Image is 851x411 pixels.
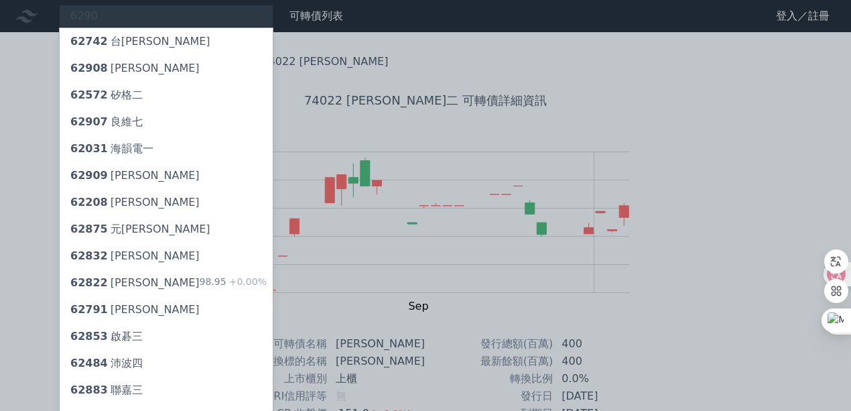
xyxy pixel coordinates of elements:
[226,276,267,287] span: +0.00%
[70,60,200,76] div: [PERSON_NAME]
[70,329,143,345] div: 啟碁三
[60,82,273,109] a: 62572矽格二
[60,55,273,82] a: 62908[PERSON_NAME]
[60,350,273,377] a: 62484沛波四
[70,249,108,262] span: 62832
[60,323,273,350] a: 62853啟碁三
[70,357,108,369] span: 62484
[70,141,153,157] div: 海韻電一
[70,275,200,291] div: [PERSON_NAME]
[70,384,108,396] span: 62883
[60,377,273,404] a: 62883聯嘉三
[70,382,143,398] div: 聯嘉三
[70,221,210,237] div: 元[PERSON_NAME]
[70,62,108,74] span: 62908
[70,34,210,50] div: 台[PERSON_NAME]
[60,135,273,162] a: 62031海韻電一
[60,216,273,243] a: 62875元[PERSON_NAME]
[60,189,273,216] a: 62208[PERSON_NAME]
[60,270,273,296] a: 62822[PERSON_NAME] 98.95+0.00%
[70,87,143,103] div: 矽格二
[60,162,273,189] a: 62909[PERSON_NAME]
[70,89,108,101] span: 62572
[70,196,108,209] span: 62208
[60,243,273,270] a: 62832[PERSON_NAME]
[70,330,108,343] span: 62853
[70,355,143,371] div: 沛波四
[60,28,273,55] a: 62742台[PERSON_NAME]
[70,115,108,128] span: 62907
[70,168,200,184] div: [PERSON_NAME]
[70,35,108,48] span: 62742
[60,109,273,135] a: 62907良維七
[70,114,143,130] div: 良維七
[200,275,267,291] div: 98.95
[70,142,108,155] span: 62031
[70,169,108,182] span: 62909
[70,276,108,289] span: 62822
[70,194,200,211] div: [PERSON_NAME]
[60,296,273,323] a: 62791[PERSON_NAME]
[70,302,200,318] div: [PERSON_NAME]
[70,248,200,264] div: [PERSON_NAME]
[70,223,108,235] span: 62875
[70,303,108,316] span: 62791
